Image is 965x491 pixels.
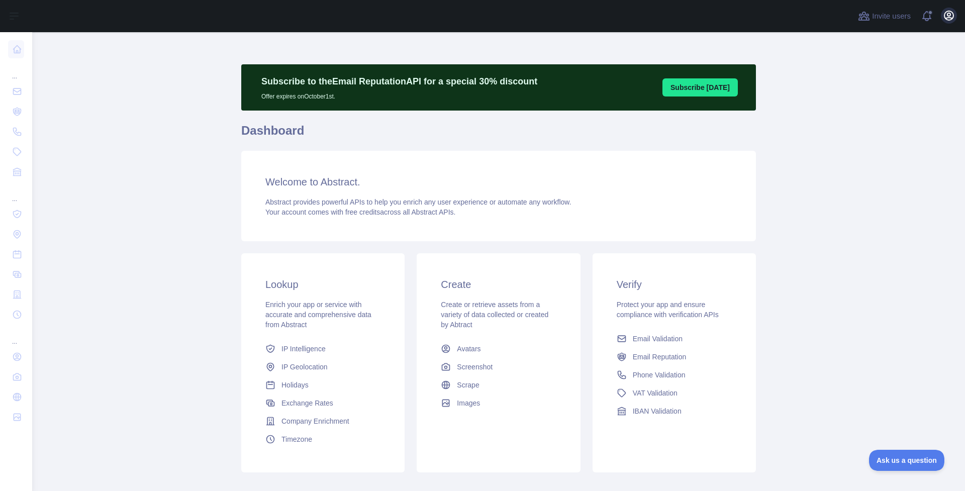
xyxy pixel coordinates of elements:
p: Offer expires on October 1st. [261,88,537,101]
span: IP Intelligence [281,344,326,354]
div: ... [8,60,24,80]
span: VAT Validation [633,388,678,398]
a: VAT Validation [613,384,736,402]
a: Avatars [437,340,560,358]
a: Scrape [437,376,560,394]
a: Company Enrichment [261,412,384,430]
span: Create or retrieve assets from a variety of data collected or created by Abtract [441,301,548,329]
a: Screenshot [437,358,560,376]
span: Timezone [281,434,312,444]
a: Email Reputation [613,348,736,366]
h3: Verify [617,277,732,291]
span: IBAN Validation [633,406,682,416]
a: IBAN Validation [613,402,736,420]
span: Protect your app and ensure compliance with verification APIs [617,301,719,319]
button: Invite users [856,8,913,24]
h1: Dashboard [241,123,756,147]
a: Timezone [261,430,384,448]
a: Images [437,394,560,412]
span: Exchange Rates [281,398,333,408]
iframe: Toggle Customer Support [869,450,945,471]
h3: Lookup [265,277,380,291]
a: IP Geolocation [261,358,384,376]
div: ... [8,326,24,346]
a: Phone Validation [613,366,736,384]
span: Company Enrichment [281,416,349,426]
span: IP Geolocation [281,362,328,372]
span: Phone Validation [633,370,686,380]
span: Invite users [872,11,911,22]
span: Holidays [281,380,309,390]
a: IP Intelligence [261,340,384,358]
span: Screenshot [457,362,493,372]
span: free credits [345,208,380,216]
span: Abstract provides powerful APIs to help you enrich any user experience or automate any workflow. [265,198,571,206]
h3: Create [441,277,556,291]
a: Email Validation [613,330,736,348]
span: Scrape [457,380,479,390]
a: Holidays [261,376,384,394]
button: Subscribe [DATE] [662,78,738,96]
a: Exchange Rates [261,394,384,412]
span: Email Reputation [633,352,687,362]
span: Avatars [457,344,480,354]
span: Enrich your app or service with accurate and comprehensive data from Abstract [265,301,371,329]
h3: Welcome to Abstract. [265,175,732,189]
div: ... [8,183,24,203]
span: Email Validation [633,334,683,344]
span: Your account comes with across all Abstract APIs. [265,208,455,216]
span: Images [457,398,480,408]
p: Subscribe to the Email Reputation API for a special 30 % discount [261,74,537,88]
